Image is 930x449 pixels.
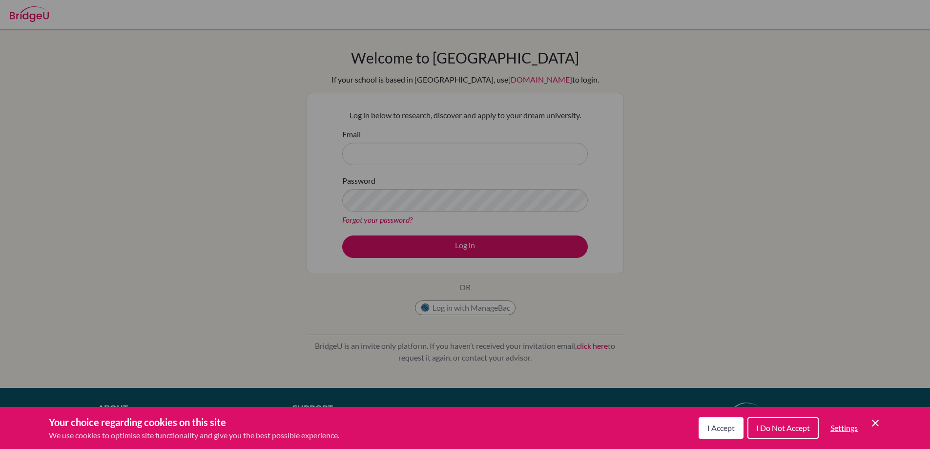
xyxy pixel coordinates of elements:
[830,423,858,432] span: Settings
[747,417,819,439] button: I Do Not Accept
[49,415,339,429] h3: Your choice regarding cookies on this site
[756,423,810,432] span: I Do Not Accept
[699,417,744,439] button: I Accept
[707,423,735,432] span: I Accept
[49,429,339,441] p: We use cookies to optimise site functionality and give you the best possible experience.
[869,417,881,429] button: Save and close
[823,418,866,438] button: Settings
